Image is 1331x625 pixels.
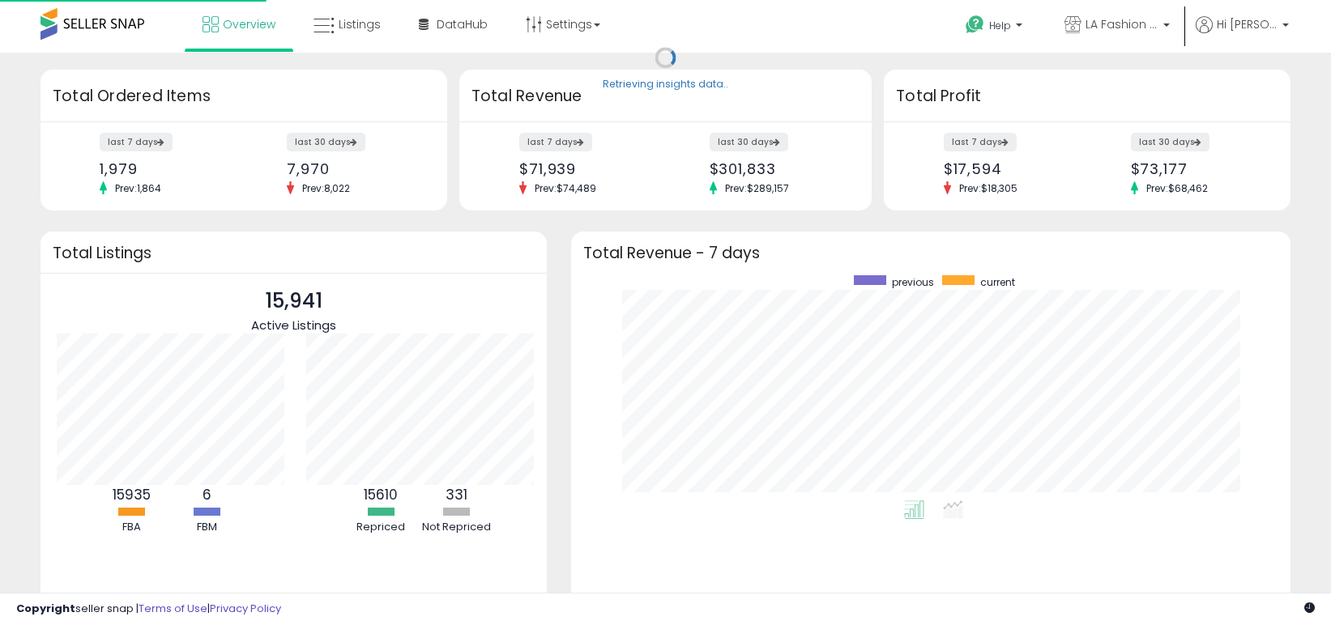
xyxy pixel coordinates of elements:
div: FBM [170,520,243,535]
span: Help [989,19,1011,32]
div: 1,979 [100,160,231,177]
a: Hi [PERSON_NAME] [1196,16,1289,53]
h3: Total Profit [896,85,1278,108]
p: 15,941 [251,286,336,317]
div: Retrieving insights data.. [603,78,728,92]
span: Active Listings [251,317,336,334]
h3: Total Listings [53,247,535,259]
span: current [980,275,1015,289]
span: DataHub [437,16,488,32]
span: Prev: $74,489 [527,181,604,195]
span: Prev: $289,157 [717,181,797,195]
b: 15610 [364,485,398,504]
span: Hi [PERSON_NAME] [1217,16,1278,32]
span: Overview [223,16,275,32]
label: last 30 days [1131,133,1209,151]
a: Privacy Policy [210,601,281,616]
span: Prev: $18,305 [951,181,1026,195]
i: Get Help [965,15,985,35]
div: $301,833 [710,160,844,177]
b: 15935 [113,485,151,504]
label: last 7 days [519,133,592,151]
div: Repriced [344,520,417,535]
h3: Total Revenue - 7 days [583,247,1278,259]
a: Help [953,2,1039,53]
label: last 7 days [100,133,173,151]
div: 7,970 [287,160,418,177]
span: Prev: 1,864 [107,181,169,195]
div: $17,594 [944,160,1075,177]
b: 6 [203,485,211,504]
span: previous [892,275,934,289]
span: Listings [339,16,381,32]
h3: Total Ordered Items [53,85,435,108]
div: seller snap | | [16,602,281,617]
span: Prev: 8,022 [294,181,358,195]
label: last 30 days [287,133,365,151]
label: last 7 days [944,133,1017,151]
div: FBA [95,520,168,535]
div: $71,939 [519,160,654,177]
span: LA Fashion Deals [1086,16,1158,32]
h3: Total Revenue [471,85,860,108]
b: 331 [446,485,467,504]
strong: Copyright [16,601,75,616]
div: Not Repriced [420,520,493,535]
a: Terms of Use [139,601,207,616]
div: $73,177 [1131,160,1262,177]
label: last 30 days [710,133,788,151]
span: Prev: $68,462 [1138,181,1216,195]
